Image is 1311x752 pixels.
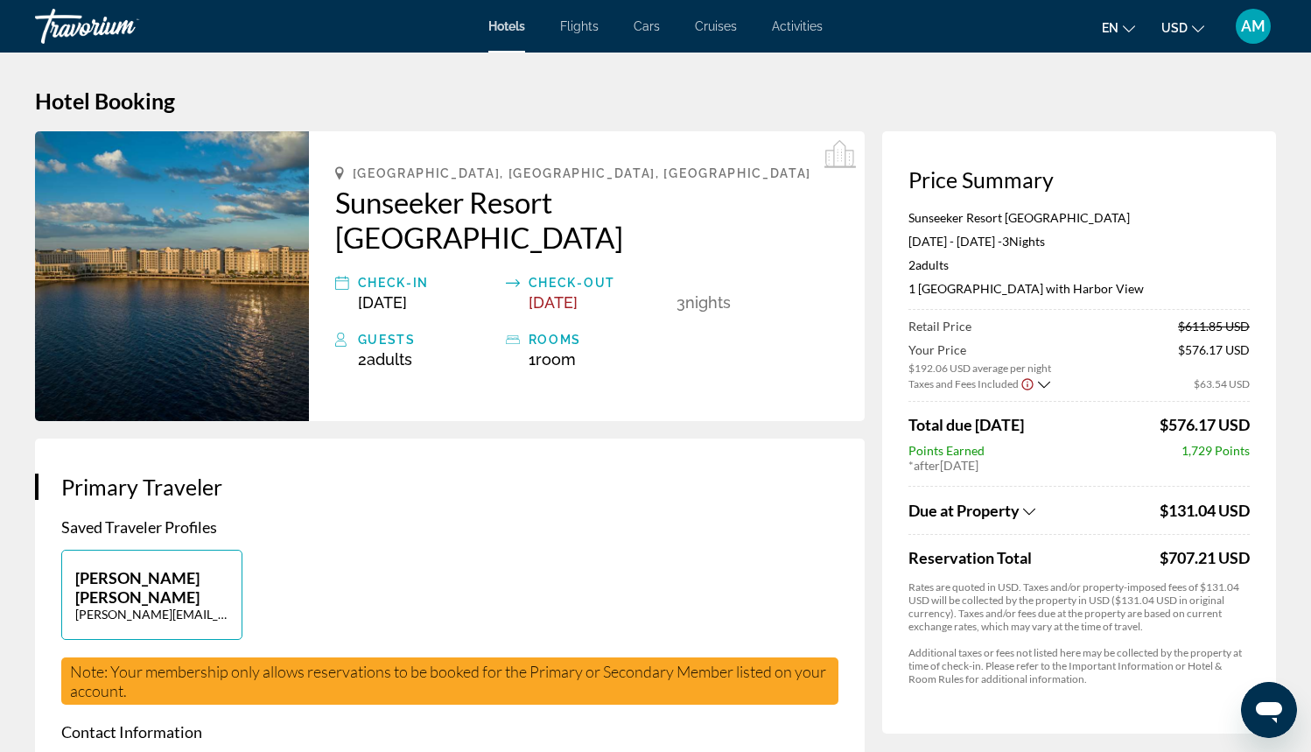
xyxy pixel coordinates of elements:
span: Retail Price [908,319,971,334]
span: 3 [1002,234,1009,249]
span: [DATE] [358,293,407,312]
a: Sunseeker Resort [GEOGRAPHIC_DATA] [335,185,838,255]
h1: Hotel Booking [35,88,1276,114]
div: Guests [358,329,497,350]
span: after [914,458,940,473]
span: 2 [358,350,412,369]
a: Flights [560,19,599,33]
span: 3 [677,293,685,312]
h3: Price Summary [908,166,1250,193]
p: 1 [GEOGRAPHIC_DATA] with Harbor View [908,281,1250,296]
div: * [DATE] [908,458,1250,473]
span: Room [536,350,576,369]
span: Nights [685,293,731,312]
p: Sunseeker Resort [GEOGRAPHIC_DATA] [908,210,1250,225]
a: Cruises [695,19,737,33]
h3: Primary Traveler [61,474,838,500]
a: Cars [634,19,660,33]
p: [PERSON_NAME] [PERSON_NAME] [75,568,228,607]
p: Saved Traveler Profiles [61,517,838,537]
span: Points Earned [908,443,985,458]
button: [PERSON_NAME] [PERSON_NAME][PERSON_NAME][EMAIL_ADDRESS][PERSON_NAME][DOMAIN_NAME] [61,550,242,640]
span: Nights [1009,234,1045,249]
span: Adults [367,350,412,369]
span: $192.06 USD average per night [908,362,1051,375]
button: Show Taxes and Fees breakdown [908,375,1050,392]
a: Hotels [488,19,525,33]
span: $576.17 USD [1178,342,1250,375]
span: [GEOGRAPHIC_DATA], [GEOGRAPHIC_DATA], [GEOGRAPHIC_DATA] [353,166,811,180]
span: $611.85 USD [1178,319,1250,334]
div: Check-in [358,272,497,293]
div: rooms [529,329,668,350]
button: Change currency [1161,15,1204,40]
iframe: Button to launch messaging window [1241,682,1297,738]
span: $63.54 USD [1194,377,1250,390]
span: Reservation Total [908,548,1155,567]
p: [PERSON_NAME][EMAIL_ADDRESS][PERSON_NAME][DOMAIN_NAME] [75,607,228,622]
span: en [1102,21,1118,35]
span: $576.17 USD [1160,415,1250,434]
p: Additional taxes or fees not listed here may be collected by the property at time of check-in. Pl... [908,646,1250,685]
span: AM [1241,18,1265,35]
span: 1,729 Points [1181,443,1250,458]
span: Adults [915,257,949,272]
p: [DATE] - [DATE] - [908,234,1250,249]
span: 2 [908,257,949,272]
button: Show Taxes and Fees breakdown [908,500,1155,521]
a: Activities [772,19,823,33]
span: [DATE] [529,293,578,312]
span: USD [1161,21,1188,35]
span: Your Price [908,342,1051,357]
div: $707.21 USD [1160,548,1250,567]
span: Total due [DATE] [908,415,1024,434]
button: User Menu [1230,8,1276,45]
div: Check-out [529,272,668,293]
span: $131.04 USD [1160,501,1250,520]
img: Sunseeker Resort Charlotte Harbor [35,131,309,421]
span: 1 [529,350,576,369]
span: Note: Your membership only allows reservations to be booked for the Primary or Secondary Member l... [70,662,826,700]
span: Due at Property [908,501,1020,520]
span: Taxes and Fees Included [908,377,1019,390]
button: Show Taxes and Fees disclaimer [1020,376,1034,391]
a: Travorium [35,4,210,49]
p: Rates are quoted in USD. Taxes and/or property-imposed fees of $131.04 USD will be collected by t... [908,580,1250,633]
p: Contact Information [61,722,838,741]
button: Change language [1102,15,1135,40]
